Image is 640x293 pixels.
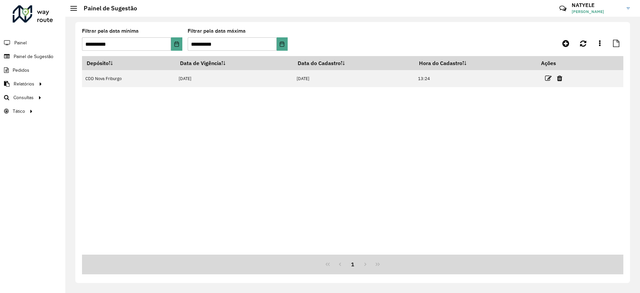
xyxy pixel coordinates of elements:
button: Choose Date [277,37,288,51]
h2: Painel de Sugestão [77,5,137,12]
a: Editar [545,74,552,83]
label: Filtrar pela data mínima [82,27,139,35]
h3: NATYELE [572,2,622,8]
span: Tático [13,108,25,115]
a: Excluir [557,74,562,83]
span: Consultas [13,94,34,101]
th: Depósito [82,56,175,70]
a: Contato Rápido [556,1,570,16]
span: Pedidos [13,67,29,74]
button: Choose Date [171,37,182,51]
span: [PERSON_NAME] [572,9,622,15]
th: Data do Cadastro [293,56,414,70]
td: [DATE] [175,70,293,87]
th: Hora do Cadastro [414,56,536,70]
button: 1 [346,258,359,271]
span: Painel [14,39,27,46]
td: [DATE] [293,70,414,87]
td: CDD Nova Friburgo [82,70,175,87]
span: Relatórios [14,80,34,87]
label: Filtrar pela data máxima [188,27,246,35]
th: Ações [536,56,576,70]
th: Data de Vigência [175,56,293,70]
td: 13:24 [414,70,536,87]
span: Painel de Sugestão [14,53,53,60]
